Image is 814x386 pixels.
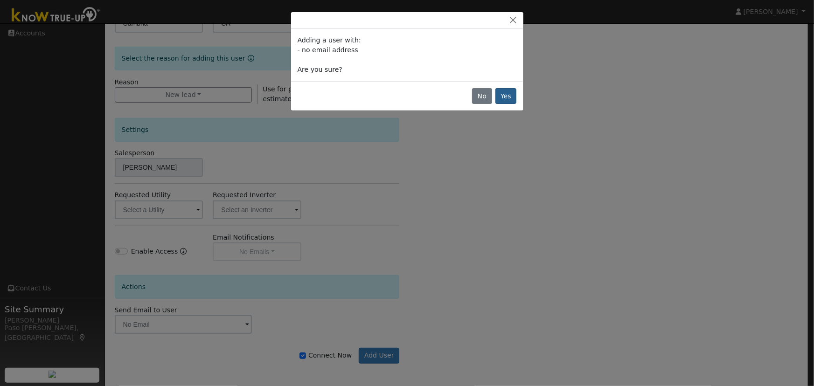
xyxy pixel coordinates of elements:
span: Adding a user with: [298,36,361,44]
button: Yes [495,88,517,104]
button: No [472,88,492,104]
span: - no email address [298,46,358,54]
button: Close [507,15,520,25]
span: Are you sure? [298,66,342,73]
